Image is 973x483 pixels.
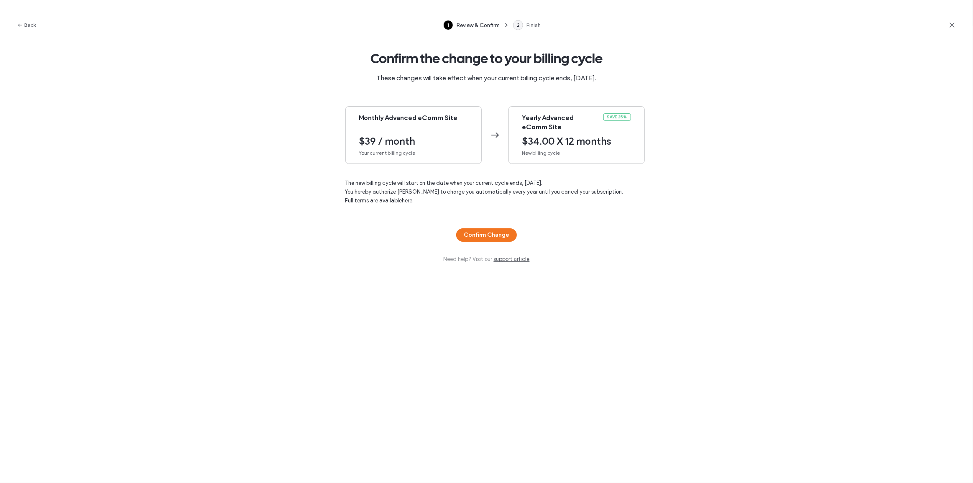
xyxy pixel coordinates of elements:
[359,113,468,123] span: Monthly Advanced eComm Site
[444,255,530,263] span: Need help? Visit our
[19,6,36,13] span: Help
[522,149,631,157] span: New billing cycle
[359,135,468,148] span: $39 / month
[370,50,603,67] span: Confirm the change to your billing cycle
[522,113,600,132] span: Yearly Advanced eComm Site
[17,20,36,30] button: Back
[377,74,596,83] span: These changes will take effect when your current billing cycle ends, [DATE].
[522,135,631,148] span: $34.00 X 12 months
[494,255,530,263] a: support article
[603,113,631,121] div: Save 25%
[456,228,517,242] button: Confirm Change
[402,197,413,204] a: here
[345,180,623,204] span: The new billing cycle will start on the date when your current cycle ends, [DATE]. You hereby aut...
[359,149,468,157] span: Your current billing cycle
